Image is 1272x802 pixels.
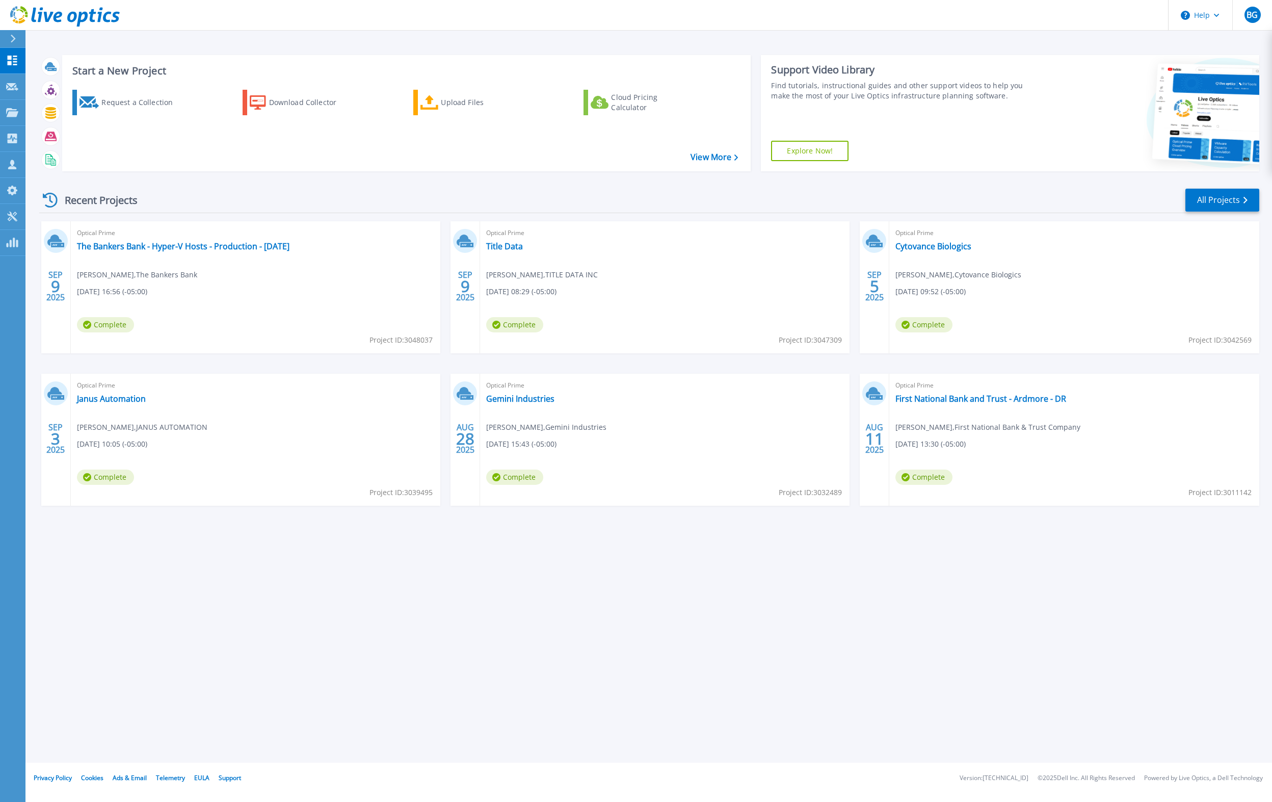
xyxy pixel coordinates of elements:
a: Telemetry [156,773,185,782]
div: Request a Collection [101,92,183,113]
span: [PERSON_NAME] , TITLE DATA INC [486,269,598,280]
span: Complete [77,470,134,485]
span: Project ID: 3047309 [779,334,842,346]
div: SEP 2025 [46,268,65,305]
a: Gemini Industries [486,394,554,404]
a: Support [219,773,241,782]
span: 11 [865,434,884,443]
span: Complete [895,470,952,485]
span: [PERSON_NAME] , The Bankers Bank [77,269,197,280]
div: SEP 2025 [456,268,475,305]
span: Optical Prime [77,227,434,239]
a: Download Collector [243,90,356,115]
a: The Bankers Bank - Hyper-V Hosts - Production - [DATE] [77,241,289,251]
li: Powered by Live Optics, a Dell Technology [1144,775,1263,782]
div: Download Collector [269,92,351,113]
span: [PERSON_NAME] , JANUS AUTOMATION [77,422,207,433]
a: Upload Files [413,90,527,115]
span: [DATE] 16:56 (-05:00) [77,286,147,297]
a: Explore Now! [771,141,849,161]
div: SEP 2025 [865,268,884,305]
span: 9 [51,282,60,291]
div: AUG 2025 [865,420,884,457]
span: 9 [461,282,470,291]
span: [DATE] 13:30 (-05:00) [895,438,966,450]
a: Janus Automation [77,394,146,404]
li: © 2025 Dell Inc. All Rights Reserved [1038,775,1135,782]
span: Project ID: 3042569 [1188,334,1252,346]
span: [DATE] 08:29 (-05:00) [486,286,556,297]
li: Version: [TECHNICAL_ID] [960,775,1028,782]
span: [DATE] 10:05 (-05:00) [77,438,147,450]
div: Support Video Library [771,63,1028,76]
a: Privacy Policy [34,773,72,782]
span: Complete [77,317,134,332]
a: Title Data [486,241,523,251]
a: Request a Collection [72,90,186,115]
a: All Projects [1185,189,1259,212]
div: Find tutorials, instructional guides and other support videos to help you make the most of your L... [771,81,1028,101]
a: Ads & Email [113,773,147,782]
span: 28 [456,434,474,443]
span: Complete [486,470,543,485]
div: SEP 2025 [46,420,65,457]
a: View More [691,152,738,162]
h3: Start a New Project [72,65,738,76]
span: Project ID: 3039495 [369,487,433,498]
span: Optical Prime [895,227,1253,239]
span: Complete [895,317,952,332]
span: [DATE] 09:52 (-05:00) [895,286,966,297]
span: 3 [51,434,60,443]
span: Project ID: 3011142 [1188,487,1252,498]
a: Cytovance Biologics [895,241,971,251]
div: Upload Files [441,92,522,113]
a: Cookies [81,773,103,782]
a: Cloud Pricing Calculator [584,90,697,115]
span: Complete [486,317,543,332]
span: Optical Prime [486,380,843,391]
span: [PERSON_NAME] , Gemini Industries [486,422,606,433]
span: Project ID: 3048037 [369,334,433,346]
span: BG [1247,11,1258,19]
span: Optical Prime [77,380,434,391]
div: Recent Projects [39,188,151,213]
span: Project ID: 3032489 [779,487,842,498]
a: EULA [194,773,209,782]
div: AUG 2025 [456,420,475,457]
span: [PERSON_NAME] , Cytovance Biologics [895,269,1021,280]
a: First National Bank and Trust - Ardmore - DR [895,394,1066,404]
span: [PERSON_NAME] , First National Bank & Trust Company [895,422,1080,433]
span: [DATE] 15:43 (-05:00) [486,438,556,450]
span: 5 [870,282,879,291]
span: Optical Prime [486,227,843,239]
div: Cloud Pricing Calculator [611,92,693,113]
span: Optical Prime [895,380,1253,391]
